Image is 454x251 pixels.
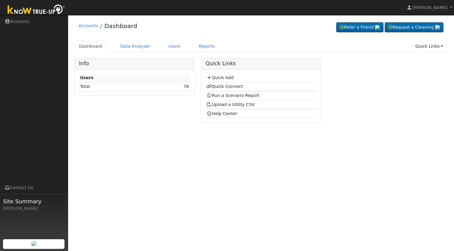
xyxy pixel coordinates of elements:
span: Site Summary [3,197,65,205]
a: Accounts [79,23,98,28]
a: Quick Add [206,75,233,80]
a: Data Analyzer [116,41,155,52]
a: Quick Links [411,41,448,52]
a: 78 [183,84,189,89]
h5: Quick Links [206,60,317,67]
strong: Users [80,75,94,80]
a: Upload a Utility CSV [206,102,255,107]
a: Dashboard [104,22,137,30]
a: Help Center [206,111,237,116]
a: Run a Scenario Report [206,93,259,98]
div: [PERSON_NAME] [3,205,65,212]
img: Know True-Up [5,3,68,17]
a: Quick Connect [206,84,243,89]
a: Request a Cleaning [385,22,443,33]
img: retrieve [375,25,380,30]
img: retrieve [435,25,440,30]
a: Dashboard [74,41,107,52]
span: [PERSON_NAME] [412,5,448,10]
a: Reports [194,41,219,52]
a: Users [164,41,185,52]
a: Refer a Friend [336,22,383,33]
td: Total [79,82,147,91]
img: retrieve [31,241,36,246]
h5: Info [79,60,190,67]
